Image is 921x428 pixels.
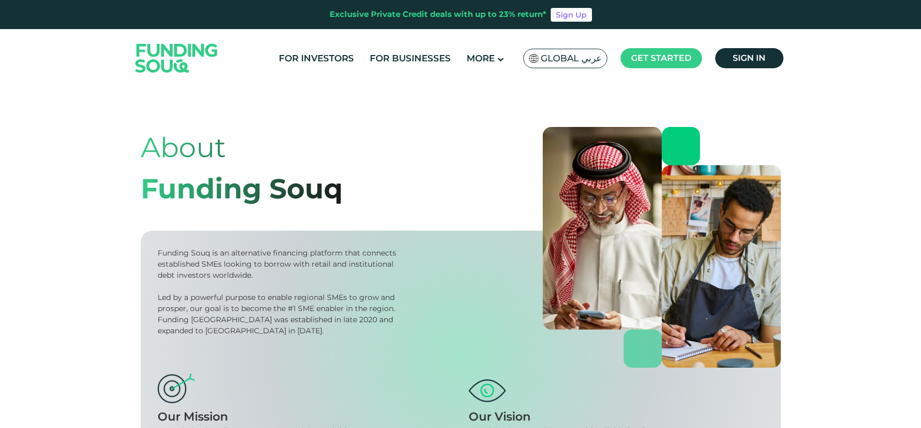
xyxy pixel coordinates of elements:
span: Sign in [733,53,765,63]
img: about-us-banner [543,127,781,368]
a: Sign in [715,48,783,68]
img: Logo [125,31,229,85]
div: Funding Souq [141,168,343,210]
img: mission [158,374,195,403]
div: Led by a powerful purpose to enable regional SMEs to grow and prosper, our goal is to become the ... [158,292,400,336]
span: More [467,53,495,63]
img: SA Flag [529,54,539,63]
div: About [141,127,343,168]
a: For Investors [276,50,357,67]
a: For Businesses [367,50,453,67]
div: Funding Souq is an alternative financing platform that connects established SMEs looking to borro... [158,248,400,281]
div: Our Vision [469,408,764,425]
a: Sign Up [551,8,592,22]
span: Get started [631,53,691,63]
div: Our Mission [158,408,453,425]
img: vision [469,379,506,402]
span: Global عربي [541,52,601,65]
div: Exclusive Private Credit deals with up to 23% return* [330,8,546,21]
